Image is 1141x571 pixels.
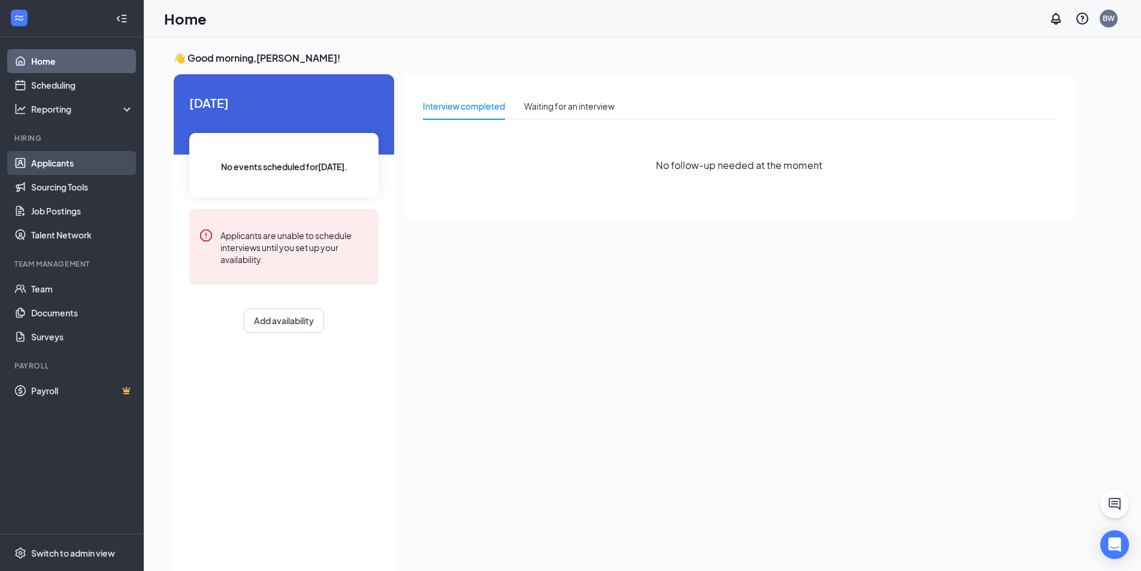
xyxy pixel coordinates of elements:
[1049,11,1063,26] svg: Notifications
[31,223,134,247] a: Talent Network
[189,93,379,112] span: [DATE]
[1100,530,1129,559] div: Open Intercom Messenger
[14,133,131,143] div: Hiring
[31,301,134,325] a: Documents
[31,175,134,199] a: Sourcing Tools
[221,160,347,173] span: No events scheduled for [DATE] .
[31,103,134,115] div: Reporting
[1075,11,1089,26] svg: QuestionInfo
[13,12,25,24] svg: WorkstreamLogo
[31,325,134,349] a: Surveys
[1100,490,1129,518] button: ChatActive
[116,13,128,25] svg: Collapse
[220,228,369,265] div: Applicants are unable to schedule interviews until you set up your availability.
[14,361,131,371] div: Payroll
[31,73,134,97] a: Scheduling
[31,49,134,73] a: Home
[14,103,26,115] svg: Analysis
[199,228,213,243] svg: Error
[524,99,615,113] div: Waiting for an interview
[31,547,115,559] div: Switch to admin view
[31,151,134,175] a: Applicants
[1103,13,1115,23] div: BW
[31,379,134,403] a: PayrollCrown
[31,199,134,223] a: Job Postings
[164,8,207,29] h1: Home
[656,158,822,173] span: No follow-up needed at the moment
[14,547,26,559] svg: Settings
[1107,497,1122,511] svg: ChatActive
[14,259,131,269] div: Team Management
[244,309,324,333] button: Add availability
[31,277,134,301] a: Team
[423,99,505,113] div: Interview completed
[174,52,1075,65] h3: 👋 Good morning, [PERSON_NAME] !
